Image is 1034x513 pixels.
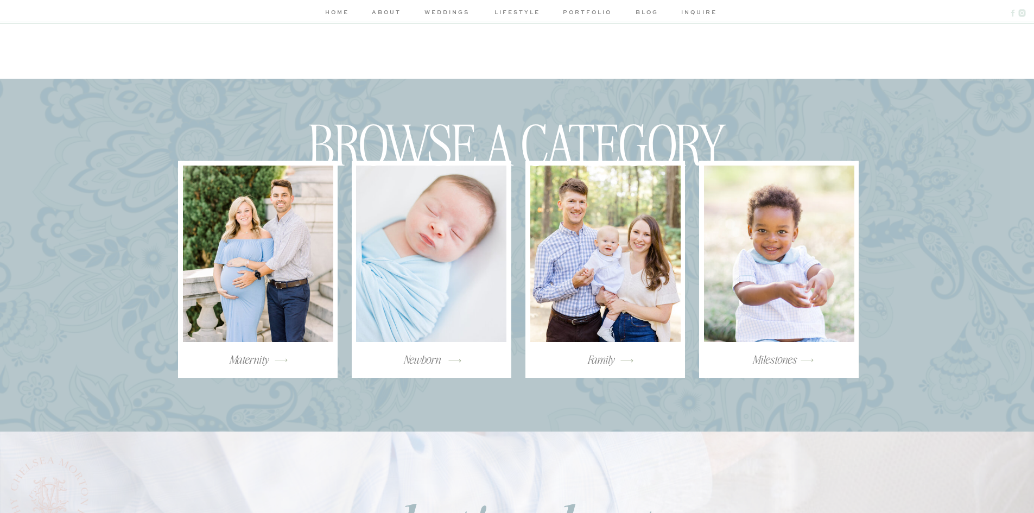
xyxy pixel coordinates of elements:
a: Family [529,352,673,376]
h2: browse a category [304,109,732,177]
a: home [323,8,352,19]
h3: [PERSON_NAME], 2022 [448,6,587,14]
a: blog [632,8,663,19]
a: inquire [681,8,712,19]
a: weddings [421,8,473,19]
a: Maternity [176,352,321,364]
a: Newborn [350,352,494,376]
a: about [370,8,403,19]
a: portfolio [562,8,613,19]
a: Milestones [702,352,847,376]
a: lifestyle [492,8,543,19]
